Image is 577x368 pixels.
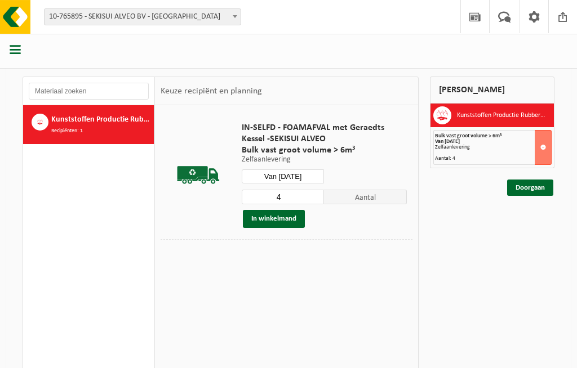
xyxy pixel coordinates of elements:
[457,106,545,124] h3: Kunststoffen Productie Rubber (CR)
[45,9,241,25] span: 10-765895 - SEKISUI ALVEO BV - roermond
[242,145,407,156] span: Bulk vast groot volume > 6m³
[242,156,407,164] p: Zelfaanlevering
[242,122,407,145] span: IN-SELFD - FOAMAFVAL met Geraedts Kessel -SEKISUI ALVEO
[23,105,154,144] button: Kunststoffen Productie Rubber (CR) Recipiënten: 1
[435,133,501,139] span: Bulk vast groot volume > 6m³
[430,77,554,104] div: [PERSON_NAME]
[51,126,83,136] span: Recipiënten: 1
[44,8,241,25] span: 10-765895 - SEKISUI ALVEO BV - roermond
[507,179,553,196] a: Doorgaan
[435,145,550,150] div: Zelfaanlevering
[51,114,151,126] span: Kunststoffen Productie Rubber (CR)
[155,77,268,105] div: Keuze recipiënt en planning
[29,83,149,100] input: Materiaal zoeken
[242,169,325,183] input: Selecteer datum
[243,210,305,228] button: In winkelmand
[435,156,550,161] div: Aantal: 4
[435,138,460,145] strong: Van [DATE]
[324,190,407,204] span: Aantal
